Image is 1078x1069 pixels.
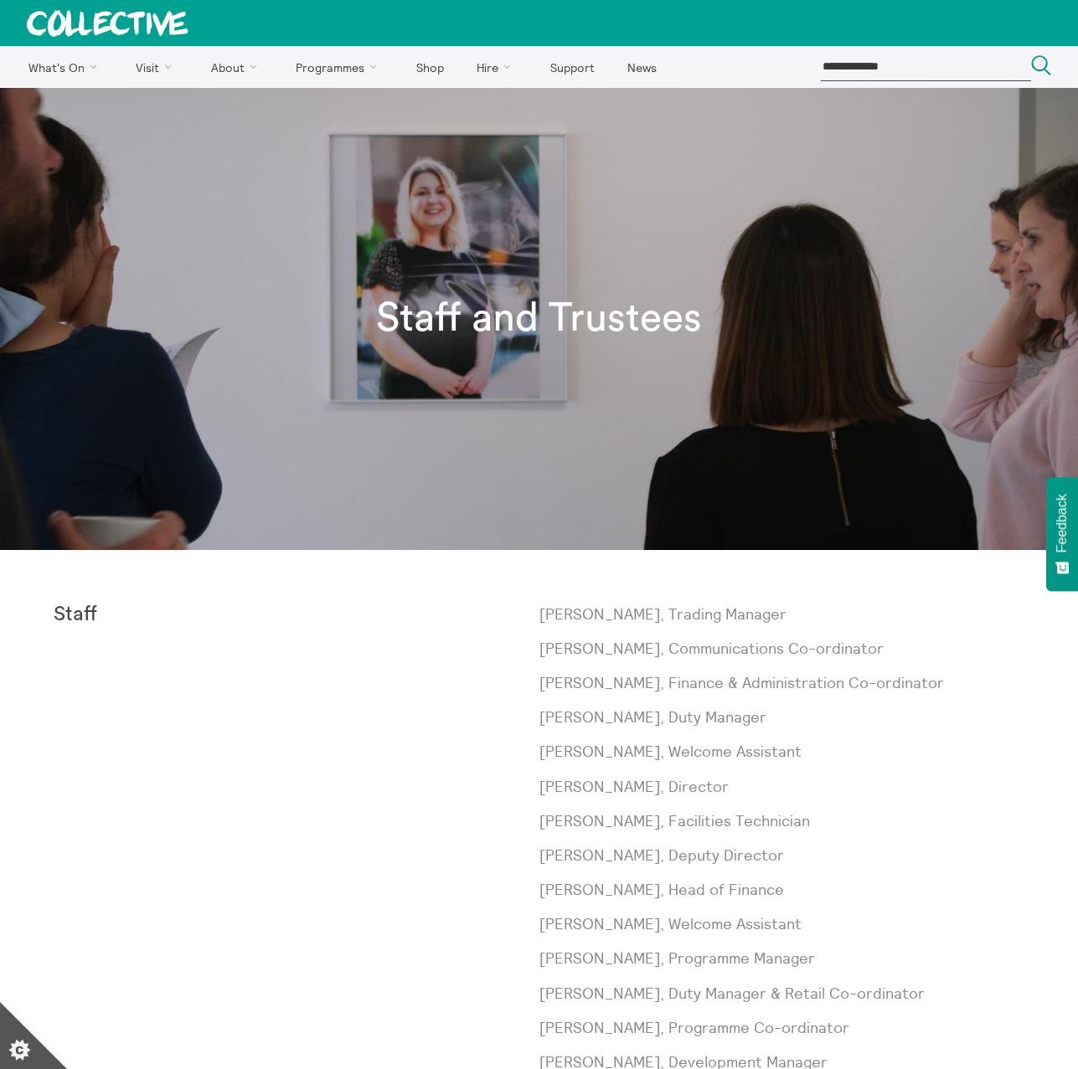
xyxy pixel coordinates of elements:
a: Hire [462,46,533,88]
p: [PERSON_NAME], Trading Manager [539,604,1025,624]
a: News [612,46,671,88]
p: [PERSON_NAME], Communications Co-ordinator [539,638,1025,659]
p: [PERSON_NAME], Duty Manager [539,707,1025,727]
p: [PERSON_NAME], Director [539,776,1025,797]
a: Programmes [281,46,399,88]
a: About [196,46,278,88]
p: [PERSON_NAME], Finance & Administration Co-ordinator [539,672,1025,693]
a: Shop [401,46,458,88]
p: [PERSON_NAME], Programme Co-ordinator [539,1017,1025,1038]
p: [PERSON_NAME], Head of Finance [539,879,1025,900]
a: Support [535,46,609,88]
p: [PERSON_NAME], Welcome Assistant [539,741,1025,762]
span: Feedback [1055,494,1070,552]
p: [PERSON_NAME], Deputy Director [539,845,1025,866]
p: [PERSON_NAME], Duty Manager & Retail Co-ordinator [539,983,1025,1004]
p: [PERSON_NAME], Facilities Technician [539,810,1025,831]
a: What's On [13,46,118,88]
p: [PERSON_NAME], Welcome Assistant [539,913,1025,934]
button: Feedback - Show survey [1046,477,1078,591]
p: [PERSON_NAME], Programme Manager [539,948,1025,969]
a: Visit [121,46,193,88]
strong: Staff [54,604,97,624]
